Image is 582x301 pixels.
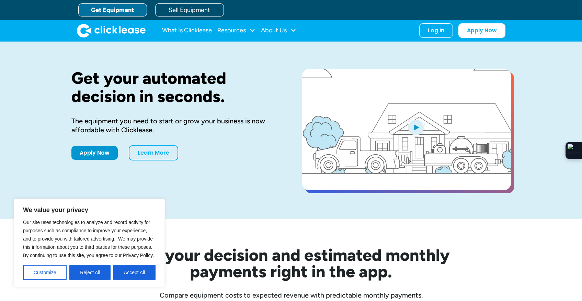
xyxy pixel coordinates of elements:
[162,24,212,37] a: What Is Clicklease
[77,24,146,37] a: home
[261,24,296,37] div: About Us
[113,265,156,280] button: Accept All
[23,265,67,280] button: Customize
[69,265,111,280] button: Reject All
[71,146,118,160] a: Apply Now
[23,220,154,258] span: Our site uses technologies to analyze and record activity for purposes such as compliance to impr...
[129,145,178,160] a: Learn More
[458,23,505,38] a: Apply Now
[217,24,255,37] div: Resources
[77,24,146,37] img: Clicklease logo
[78,3,147,16] a: Get Equipment
[23,206,156,214] p: We value your privacy
[71,116,280,134] div: The equipment you need to start or grow your business is now affordable with Clicklease.
[99,247,483,280] h2: See your decision and estimated monthly payments right in the app.
[428,27,444,34] div: Log In
[71,69,280,105] h1: Get your automated decision in seconds.
[302,69,511,190] a: open lightbox
[568,144,580,157] img: Extension Icon
[155,3,224,16] a: Sell Equipment
[407,118,425,137] img: Blue play button logo on a light blue circular background
[14,199,165,287] div: We value your privacy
